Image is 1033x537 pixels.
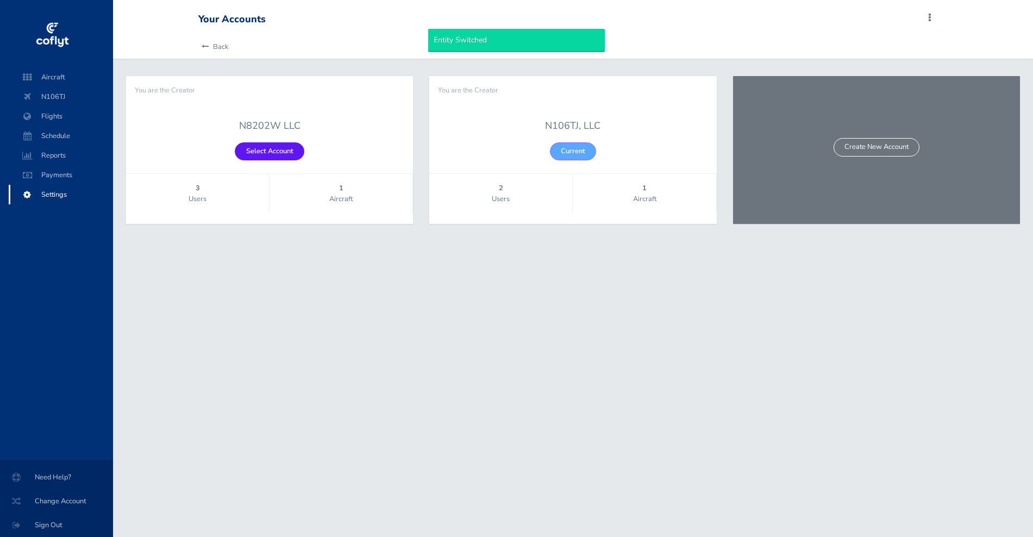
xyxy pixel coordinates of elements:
a: Select Account [235,142,304,160]
span: N106TJ [20,87,102,107]
a: 2 Users [429,174,572,214]
span: Users [126,193,269,204]
span: You are the Creator [438,85,498,96]
span: Aircraft [270,193,412,204]
a: Back [198,35,228,59]
span: Payments [20,165,102,185]
a: N106TJ, LLC [442,118,703,134]
a: Create New Account [834,138,919,156]
strong: 1 [270,183,412,193]
span: Sign Out [13,515,100,535]
span: Aircraft [573,193,716,204]
span: Change Account [13,491,100,511]
strong: 2 [429,183,572,193]
img: coflyt logo [34,19,70,52]
span: Users [429,193,572,204]
div: Entity Switched [428,29,605,52]
div: Your Accounts [198,14,266,26]
span: Settings [20,185,102,204]
span: Aircraft [20,67,102,87]
strong: 3 [126,183,269,193]
a: 3 Users [126,174,269,214]
a: 1 Aircraft [270,174,412,214]
a: N8202W LLC [139,118,400,134]
span: Schedule [20,126,102,146]
span: Flights [20,107,102,126]
span: Need Help? [13,467,100,487]
span: You are the Creator [135,85,195,96]
a: 1 Aircraft [573,174,716,214]
span: Reports [20,146,102,165]
strong: 1 [573,183,716,193]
